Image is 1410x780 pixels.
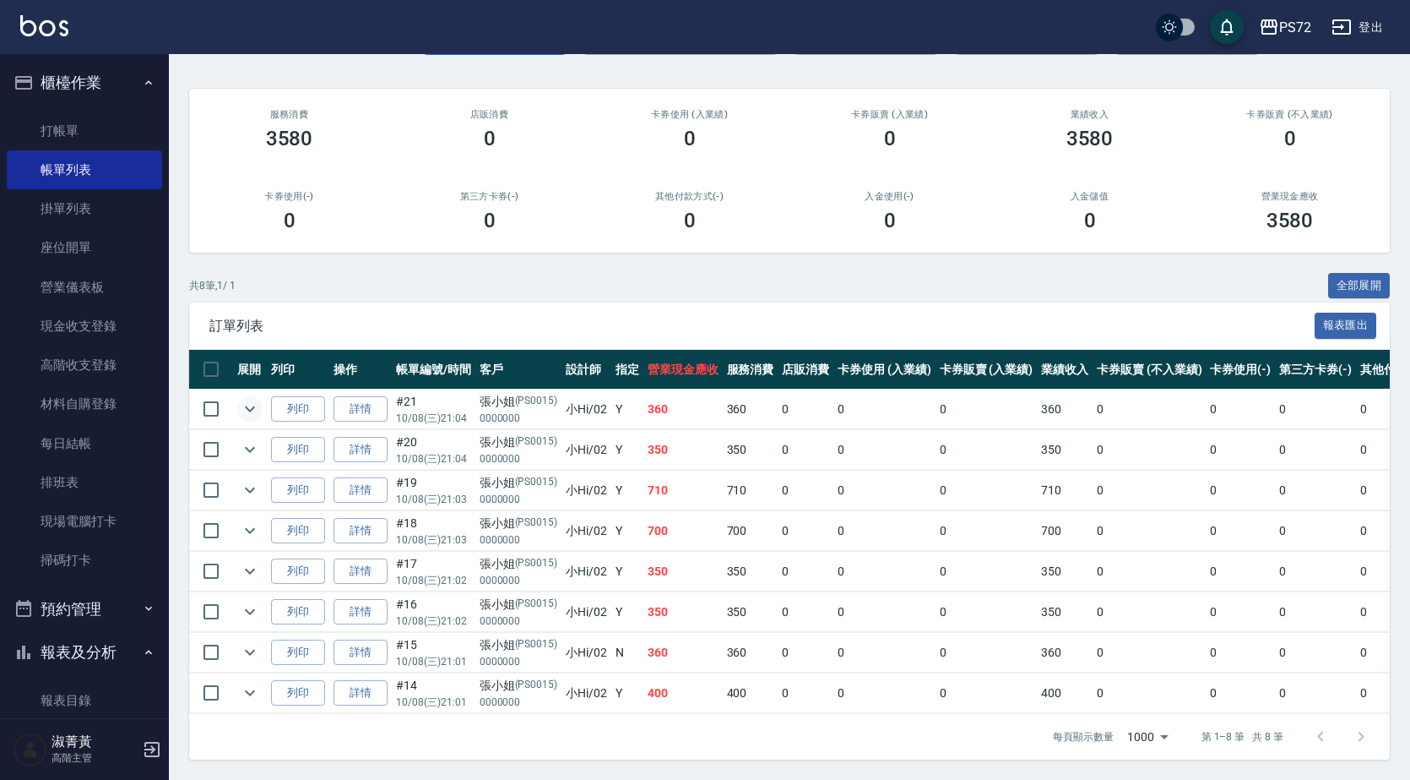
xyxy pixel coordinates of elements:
td: 400 [643,674,723,713]
td: 0 [1206,471,1275,510]
th: 列印 [267,350,329,390]
td: 0 [1093,633,1206,673]
td: 0 [935,674,1038,713]
div: 張小姐 [480,596,558,614]
td: 0 [1093,390,1206,429]
th: 操作 [329,350,392,390]
h3: 0 [684,127,696,150]
td: #18 [392,511,475,551]
td: 710 [643,471,723,510]
td: 0 [1275,390,1356,429]
td: 小Hi /02 [561,430,611,470]
button: 列印 [271,559,325,585]
button: expand row [237,477,263,503]
button: 登出 [1325,12,1390,43]
div: 1000 [1120,714,1174,760]
td: 360 [1037,390,1093,429]
td: Y [611,592,643,632]
a: 每日結帳 [7,424,162,463]
td: 0 [1093,552,1206,592]
td: 小Hi /02 [561,592,611,632]
td: 360 [1037,633,1093,673]
th: 設計師 [561,350,611,390]
p: 0000000 [480,614,558,629]
div: 張小姐 [480,515,558,532]
a: 詳情 [334,477,388,504]
td: 小Hi /02 [561,511,611,551]
a: 報表匯出 [1315,317,1377,333]
button: 報表及分析 [7,630,162,674]
h3: 0 [884,209,896,232]
a: 報表目錄 [7,681,162,720]
h3: 3580 [1266,209,1314,232]
td: 0 [1275,511,1356,551]
td: 400 [1037,674,1093,713]
td: 0 [935,552,1038,592]
td: 小Hi /02 [561,471,611,510]
a: 排班表 [7,463,162,502]
td: 小Hi /02 [561,390,611,429]
h3: 服務消費 [209,109,369,120]
td: 0 [935,592,1038,632]
td: 350 [723,592,778,632]
a: 詳情 [334,396,388,423]
th: 展開 [233,350,267,390]
td: 小Hi /02 [561,674,611,713]
th: 卡券使用 (入業績) [833,350,935,390]
p: (PS0015) [515,474,558,492]
span: 訂單列表 [209,318,1315,335]
button: expand row [237,640,263,665]
td: 0 [1275,430,1356,470]
button: 櫃檯作業 [7,61,162,105]
h3: 0 [684,209,696,232]
td: 0 [1206,430,1275,470]
td: 350 [723,552,778,592]
td: Y [611,674,643,713]
td: #15 [392,633,475,673]
p: (PS0015) [515,393,558,411]
td: 0 [1275,471,1356,510]
td: 0 [1275,552,1356,592]
p: 0000000 [480,654,558,669]
button: 列印 [271,437,325,463]
td: 700 [1037,511,1093,551]
a: 材料自購登錄 [7,385,162,423]
td: #19 [392,471,475,510]
p: 高階主管 [52,750,138,766]
button: expand row [237,396,263,422]
p: 0000000 [480,573,558,588]
td: 0 [1093,430,1206,470]
h2: 卡券販賣 (不入業績) [1210,109,1369,120]
a: 座位開單 [7,228,162,267]
a: 現場電腦打卡 [7,502,162,541]
div: 張小姐 [480,677,558,695]
h5: 淑菁黃 [52,734,138,750]
h2: 營業現金應收 [1210,191,1369,202]
p: (PS0015) [515,677,558,695]
td: 0 [935,390,1038,429]
p: 10/08 (三) 21:04 [396,411,471,426]
p: 10/08 (三) 21:03 [396,492,471,507]
h3: 0 [884,127,896,150]
td: Y [611,511,643,551]
h2: 卡券使用(-) [209,191,369,202]
p: 10/08 (三) 21:03 [396,532,471,548]
th: 營業現金應收 [643,350,723,390]
a: 詳情 [334,518,388,544]
h3: 3580 [1066,127,1114,150]
button: 列印 [271,518,325,544]
button: 列印 [271,599,325,625]
td: 0 [935,471,1038,510]
h2: 卡券使用 (入業績) [610,109,769,120]
h3: 0 [284,209,296,232]
h3: 0 [484,209,496,232]
td: 0 [1275,674,1356,713]
button: expand row [237,559,263,584]
th: 店販消費 [778,350,833,390]
td: 0 [1206,511,1275,551]
th: 服務消費 [723,350,778,390]
button: 列印 [271,680,325,706]
h3: 0 [484,127,496,150]
td: 小Hi /02 [561,633,611,673]
a: 打帳單 [7,112,162,150]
